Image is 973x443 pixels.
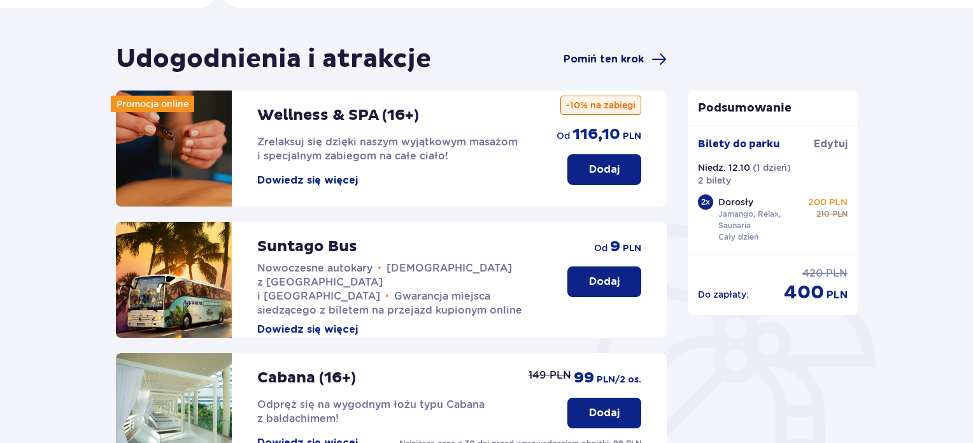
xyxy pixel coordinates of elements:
span: 116,10 [572,125,620,144]
span: Pomiń ten krok [564,52,644,66]
p: 2 bilety [698,174,731,187]
p: Cabana (16+) [257,368,356,388]
span: PLN [623,242,641,255]
p: ( 1 dzień ) [753,161,791,174]
p: Podsumowanie [688,101,858,116]
p: Cały dzień [718,231,758,243]
span: Odpręż się na wygodnym łożu typu Cabana z baldachimem! [257,398,485,425]
span: 210 [816,208,830,220]
h1: Udogodnienia i atrakcje [116,43,431,75]
span: 99 [574,368,594,388]
p: Bilety do parku [698,137,780,151]
p: -10% na zabiegi [560,96,641,115]
button: Dodaj [567,398,641,428]
p: 149 PLN [529,368,571,382]
span: PLN [826,266,848,280]
img: attraction [116,91,232,207]
span: PLN /2 os. [597,374,641,386]
div: Promocja online [111,96,194,112]
span: [DEMOGRAPHIC_DATA] z [GEOGRAPHIC_DATA] i [GEOGRAPHIC_DATA] [257,262,512,302]
span: PLN [832,208,848,220]
p: Dorosły [718,196,753,208]
span: • [385,290,389,303]
button: Dowiedz się więcej [257,173,358,187]
p: Niedz. 12.10 [698,161,750,174]
p: Dodaj [589,275,620,289]
p: Dodaj [589,406,620,420]
a: Pomiń ten krok [564,52,667,67]
span: • [378,262,381,275]
span: od [594,242,607,254]
p: 200 PLN [808,196,848,208]
span: 400 [784,280,824,305]
p: Do zapłaty : [698,288,749,301]
span: Nowoczesne autokary [257,262,373,274]
p: Wellness & SPA (16+) [257,106,419,125]
button: Dodaj [567,154,641,185]
button: Dodaj [567,266,641,297]
button: Dowiedz się więcej [257,323,358,337]
span: PLN [623,130,641,143]
p: Suntago Bus [257,237,357,256]
span: Zrelaksuj się dzięki naszym wyjątkowym masażom i specjalnym zabiegom na całe ciało! [257,136,518,162]
img: attraction [116,222,232,338]
span: 420 [802,266,823,280]
div: 2 x [698,194,713,210]
span: od [557,129,570,142]
span: Edytuj [814,137,848,151]
span: PLN [827,288,848,302]
span: 9 [610,237,620,256]
p: Jamango, Relax, Saunaria [718,208,806,231]
p: Dodaj [589,163,620,177]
